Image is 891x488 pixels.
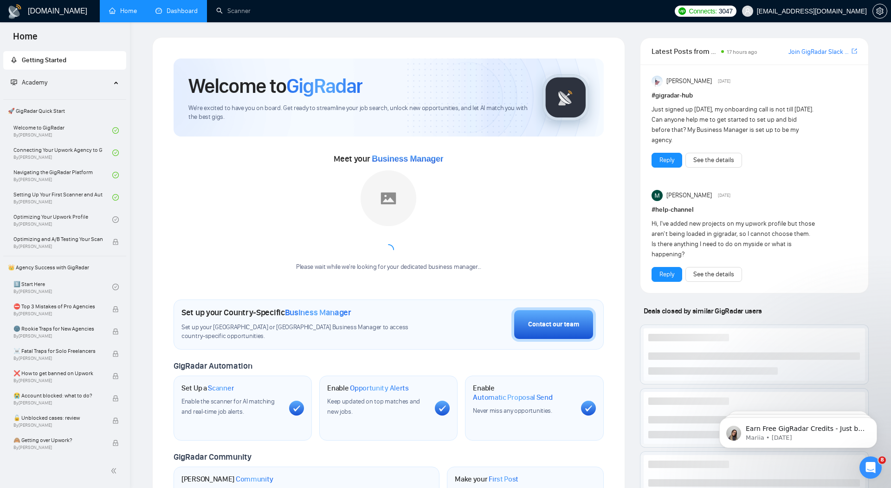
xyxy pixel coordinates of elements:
span: check-circle [112,284,119,290]
span: By [PERSON_NAME] [13,333,103,339]
span: First Post [489,475,518,484]
a: Setting Up Your First Scanner and Auto-BidderBy[PERSON_NAME] [13,187,112,208]
span: Scanner [208,384,234,393]
span: By [PERSON_NAME] [13,244,103,249]
li: Getting Started [3,51,126,70]
span: GigRadar [286,73,362,98]
span: By [PERSON_NAME] [13,356,103,361]
span: 17 hours ago [727,49,757,55]
a: Welcome to GigRadarBy[PERSON_NAME] [13,120,112,141]
span: GigRadar Automation [174,361,252,371]
button: Reply [652,153,682,168]
img: upwork-logo.png [678,7,686,15]
span: ❌ How to get banned on Upwork [13,369,103,378]
a: Connecting Your Upwork Agency to GigRadarBy[PERSON_NAME] [13,143,112,163]
button: See the details [685,267,742,282]
img: gigradar-logo.png [542,74,589,121]
span: lock [112,239,119,245]
span: Keep updated on top matches and new jobs. [327,397,420,416]
span: 8 [878,456,886,464]
h1: Make your [455,475,518,484]
span: 🚀 GigRadar Quick Start [4,102,125,120]
span: Set up your [GEOGRAPHIC_DATA] or [GEOGRAPHIC_DATA] Business Manager to access country-specific op... [181,323,430,341]
h1: # gigradar-hub [652,91,857,101]
a: See the details [693,155,734,165]
button: setting [872,4,887,19]
span: lock [112,417,119,424]
span: Business Manager [285,307,351,318]
span: Connects: [689,6,717,16]
div: Please wait while we're looking for your dedicated business manager... [291,263,487,272]
a: Reply [659,155,674,165]
span: By [PERSON_NAME] [13,423,103,428]
span: By [PERSON_NAME] [13,445,103,450]
span: 🔓 Unblocked cases: review [13,413,103,423]
h1: Enable [327,384,409,393]
span: ☠️ Fatal Traps for Solo Freelancers [13,346,103,356]
span: 🙈 Getting over Upwork? [13,436,103,445]
a: See the details [693,269,734,280]
button: Contact our team [511,307,596,342]
h1: Set up your Country-Specific [181,307,351,318]
span: check-circle [112,172,119,178]
span: Automatic Proposal Send [473,393,552,402]
span: Academy [22,78,47,86]
a: setting [872,7,887,15]
span: We're excited to have you on board. Get ready to streamline your job search, unlock new opportuni... [188,104,528,122]
div: Contact our team [528,319,579,330]
span: check-circle [112,127,119,134]
span: Meet your [334,154,443,164]
a: Optimizing Your Upwork ProfileBy[PERSON_NAME] [13,209,112,230]
span: [PERSON_NAME] [666,76,712,86]
span: check-circle [112,216,119,223]
span: 3047 [719,6,733,16]
span: Getting Started [22,56,66,64]
span: lock [112,328,119,335]
button: Reply [652,267,682,282]
h1: [PERSON_NAME] [181,475,273,484]
span: [DATE] [718,191,730,200]
span: ⛔ Top 3 Mistakes of Pro Agencies [13,302,103,311]
span: double-left [110,466,120,475]
h1: Enable [473,384,573,402]
span: loading [382,243,395,256]
a: Join GigRadar Slack Community [788,47,850,57]
h1: Set Up a [181,384,234,393]
span: lock [112,440,119,446]
span: setting [873,7,887,15]
img: Anisuzzaman Khan [652,76,663,87]
span: Enable the scanner for AI matching and real-time job alerts. [181,397,275,416]
span: rocket [11,57,17,63]
a: Navigating the GigRadar PlatformBy[PERSON_NAME] [13,165,112,185]
h1: # help-channel [652,205,857,215]
span: Opportunity Alerts [350,384,409,393]
span: check-circle [112,150,119,156]
span: Home [6,30,45,49]
span: [DATE] [718,77,730,85]
span: user [744,8,751,14]
a: export [852,47,857,56]
button: See the details [685,153,742,168]
span: lock [112,373,119,379]
img: Milan Stojanovic [652,190,663,201]
span: lock [112,395,119,402]
span: lock [112,306,119,312]
a: homeHome [109,7,137,15]
span: Business Manager [372,154,443,163]
div: Hi, I've added new projects on my upwork profile but those aren't being loaded in gigradar, so I ... [652,219,816,260]
span: Optimizing and A/B Testing Your Scanner for Better Results [13,234,103,244]
span: GigRadar Community [174,452,252,462]
span: By [PERSON_NAME] [13,378,103,384]
span: Academy [11,78,47,86]
span: Community [236,475,273,484]
span: fund-projection-screen [11,79,17,85]
span: 👑 Agency Success with GigRadar [4,258,125,277]
a: dashboardDashboard [155,7,198,15]
span: By [PERSON_NAME] [13,311,103,317]
span: export [852,47,857,55]
img: logo [7,4,22,19]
